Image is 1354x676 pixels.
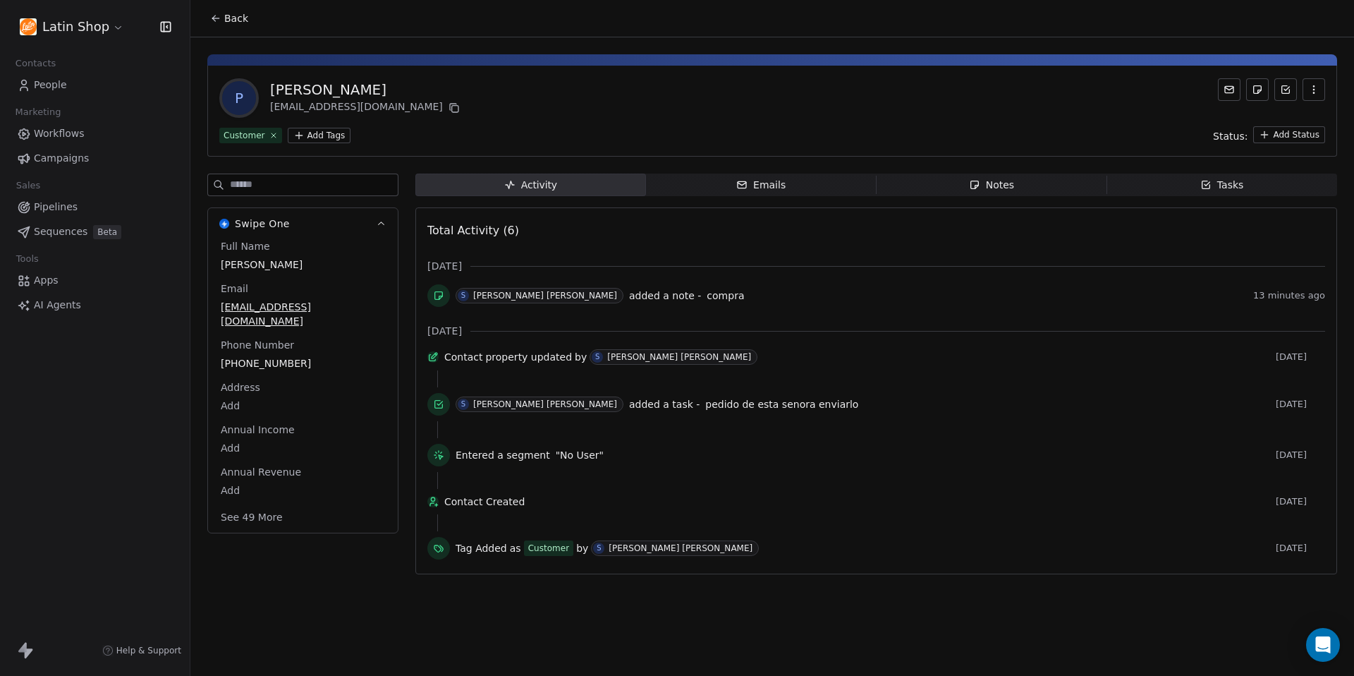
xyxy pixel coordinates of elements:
span: Swipe One [235,217,290,231]
span: Add [221,399,385,413]
div: [PERSON_NAME] [PERSON_NAME] [609,543,752,553]
span: Phone Number [218,338,297,352]
span: Contacts [9,53,62,74]
div: S [595,351,599,363]
div: Swipe OneSwipe One [208,239,398,533]
a: Help & Support [102,645,181,656]
span: [DATE] [1276,543,1325,554]
span: [PHONE_NUMBER] [221,356,385,370]
span: 13 minutes ago [1253,290,1325,301]
span: Add [221,441,385,455]
span: Latin Shop [42,18,109,36]
span: Workflows [34,126,85,141]
span: Add [221,483,385,497]
span: Marketing [9,102,67,123]
a: People [11,73,178,97]
span: Pipelines [34,200,78,215]
span: Full Name [218,239,273,253]
span: pedido de esta senora enviarlo [705,399,858,410]
div: [PERSON_NAME] [PERSON_NAME] [473,291,617,301]
span: Apps [34,273,59,288]
a: Campaigns [11,147,178,170]
span: Campaigns [34,151,89,166]
span: Total Activity (6) [427,224,519,237]
span: [DATE] [427,259,462,273]
span: Sequences [34,224,87,239]
span: property updated [485,350,572,364]
div: Notes [969,178,1014,193]
a: Workflows [11,122,178,145]
a: AI Agents [11,294,178,317]
a: SequencesBeta [11,220,178,243]
div: Customer [224,129,265,142]
button: See 49 More [212,505,291,530]
span: by [576,541,588,555]
button: Back [202,6,257,31]
span: Annual Income [218,423,298,437]
span: [DATE] [1276,351,1325,363]
span: P [222,81,256,115]
button: Add Tags [288,128,351,143]
a: Apps [11,269,178,292]
div: S [461,399,465,410]
span: Contact [444,350,482,364]
span: Back [224,11,248,25]
span: Email [218,282,251,296]
div: Open Intercom Messenger [1306,628,1340,662]
div: [PERSON_NAME] [270,80,463,99]
div: [EMAIL_ADDRESS][DOMAIN_NAME] [270,99,463,116]
div: S [597,543,601,554]
img: Swipe One [219,219,229,229]
span: [DATE] [1276,449,1325,461]
span: compra [707,290,744,301]
span: Tag Added [456,541,507,555]
span: Status: [1213,129,1248,143]
img: Untitled%20Project%20-%20logo%20original.png [20,18,37,35]
span: AI Agents [34,298,81,313]
span: [PERSON_NAME] [221,258,385,272]
div: Emails [736,178,786,193]
span: Contact Created [444,495,1270,509]
div: S [461,290,465,301]
span: Help & Support [116,645,181,656]
span: added a task - [629,397,700,411]
span: Address [218,380,263,394]
span: Entered a segment [456,448,550,462]
a: Pipelines [11,195,178,219]
span: [DATE] [1276,496,1325,507]
div: [PERSON_NAME] [PERSON_NAME] [473,399,617,409]
span: People [34,78,67,92]
span: as [510,541,521,555]
span: [DATE] [1276,399,1325,410]
div: Tasks [1200,178,1244,193]
div: Customer [528,542,570,555]
span: [EMAIL_ADDRESS][DOMAIN_NAME] [221,300,385,328]
span: "No User" [556,448,604,462]
div: [PERSON_NAME] [PERSON_NAME] [607,352,751,362]
span: Annual Revenue [218,465,304,479]
button: Latin Shop [17,15,127,39]
span: [DATE] [427,324,462,338]
span: by [575,350,587,364]
span: Sales [10,175,47,196]
span: added a note - [629,289,701,303]
a: compra [707,287,744,304]
button: Swipe OneSwipe One [208,208,398,239]
button: Add Status [1253,126,1325,143]
span: Tools [10,248,44,270]
span: Beta [93,225,121,239]
a: pedido de esta senora enviarlo [705,396,858,413]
